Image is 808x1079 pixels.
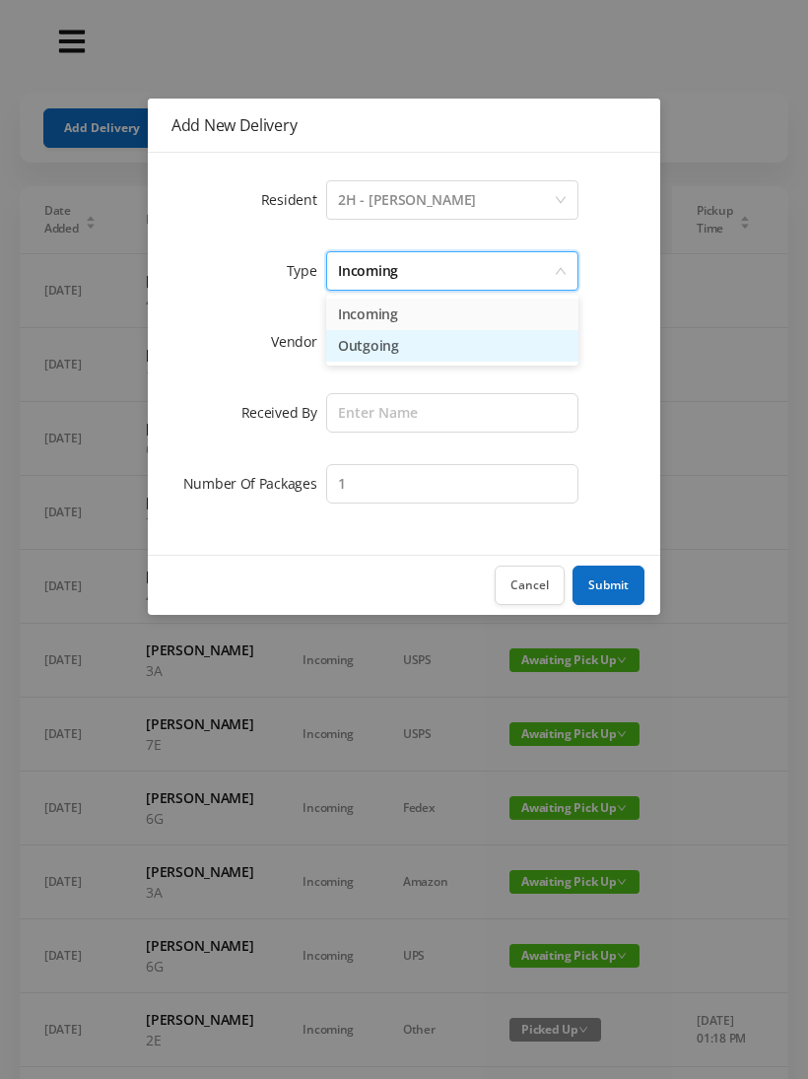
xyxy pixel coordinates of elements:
[171,114,637,136] div: Add New Delivery
[171,176,637,507] form: Add New Delivery
[326,299,578,330] li: Incoming
[326,330,578,362] li: Outgoing
[326,393,578,433] input: Enter Name
[338,252,398,290] div: Incoming
[338,181,476,219] div: 2H - Lorraine Singleton
[271,332,326,351] label: Vendor
[241,403,327,422] label: Received By
[572,566,644,605] button: Submit
[555,194,567,208] i: icon: down
[495,566,565,605] button: Cancel
[261,190,327,209] label: Resident
[287,261,327,280] label: Type
[183,474,327,493] label: Number Of Packages
[555,265,567,279] i: icon: down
